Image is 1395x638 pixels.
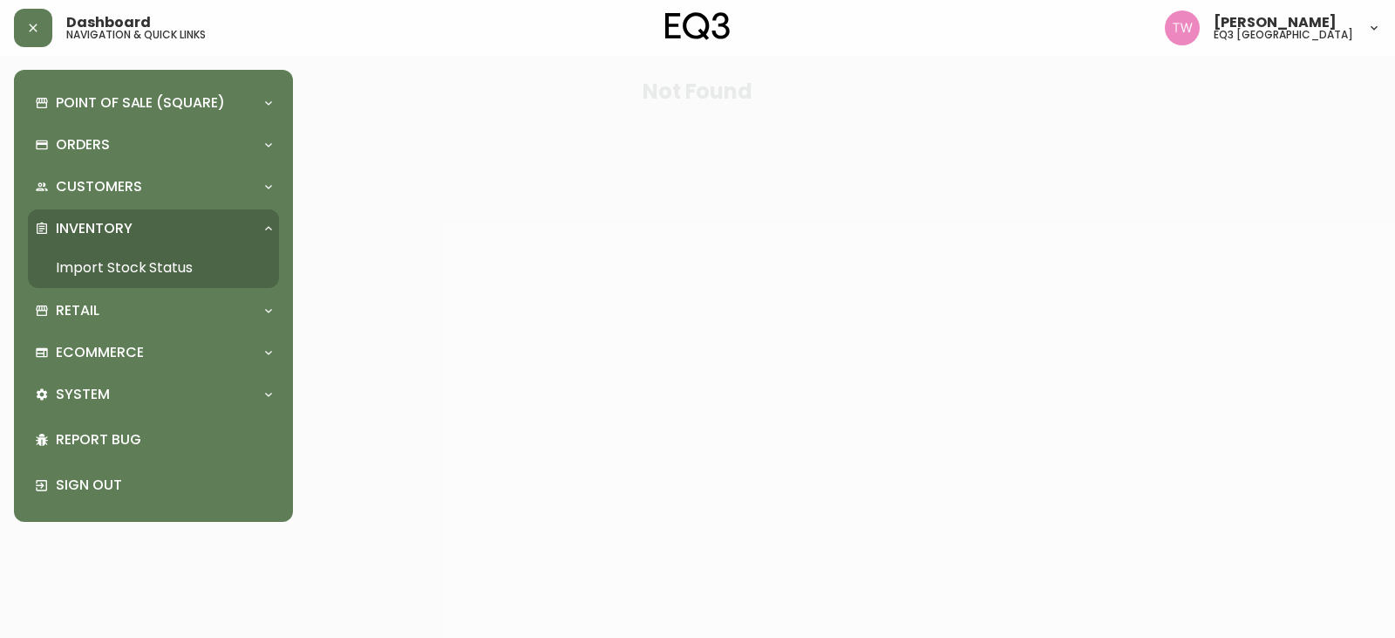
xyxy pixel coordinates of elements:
[56,177,142,196] p: Customers
[28,209,279,248] div: Inventory
[665,12,730,40] img: logo
[28,84,279,122] div: Point of Sale (Square)
[1214,30,1353,40] h5: eq3 [GEOGRAPHIC_DATA]
[56,219,133,238] p: Inventory
[56,385,110,404] p: System
[1214,16,1337,30] span: [PERSON_NAME]
[56,430,272,449] p: Report Bug
[28,463,279,508] div: Sign Out
[28,375,279,414] div: System
[28,333,279,372] div: Ecommerce
[56,135,110,154] p: Orders
[56,301,99,320] p: Retail
[56,343,144,362] p: Ecommerce
[66,30,206,40] h5: navigation & quick links
[1165,10,1200,45] img: 8e40c205ee6e88b80fbeb5ff74f15aa7
[28,248,279,288] a: Import Stock Status
[28,417,279,463] div: Report Bug
[56,93,225,113] p: Point of Sale (Square)
[28,292,279,330] div: Retail
[28,168,279,206] div: Customers
[66,16,151,30] span: Dashboard
[56,476,272,495] p: Sign Out
[28,126,279,164] div: Orders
